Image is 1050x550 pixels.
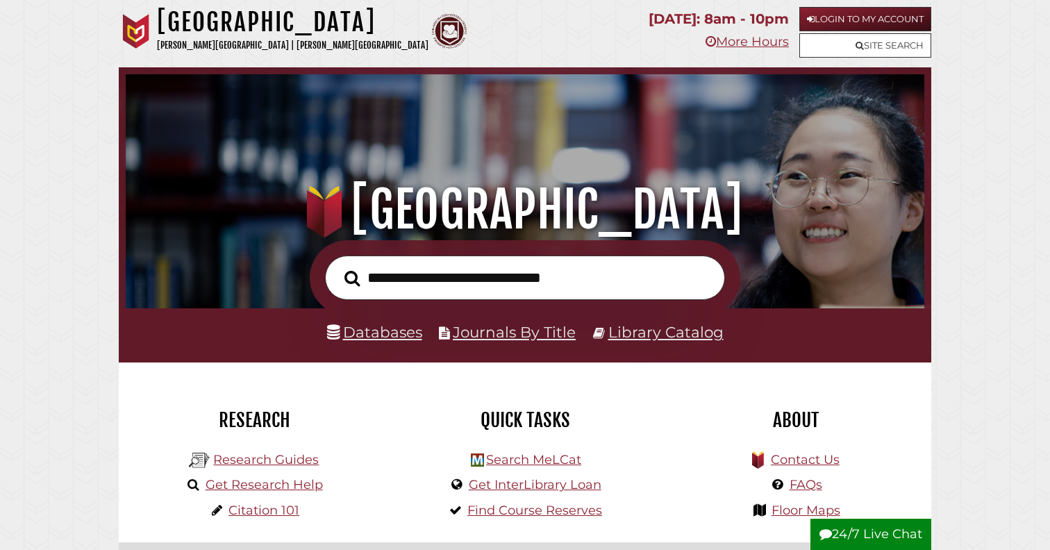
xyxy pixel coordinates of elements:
[157,37,428,53] p: [PERSON_NAME][GEOGRAPHIC_DATA] | [PERSON_NAME][GEOGRAPHIC_DATA]
[206,477,323,492] a: Get Research Help
[344,269,360,286] i: Search
[142,179,909,240] h1: [GEOGRAPHIC_DATA]
[706,34,789,49] a: More Hours
[771,452,840,467] a: Contact Us
[790,477,822,492] a: FAQs
[157,7,428,37] h1: [GEOGRAPHIC_DATA]
[467,503,602,518] a: Find Course Reserves
[608,323,724,341] a: Library Catalog
[772,503,840,518] a: Floor Maps
[213,452,319,467] a: Research Guides
[671,408,921,432] h2: About
[119,14,153,49] img: Calvin University
[471,453,484,467] img: Hekman Library Logo
[799,33,931,58] a: Site Search
[432,14,467,49] img: Calvin Theological Seminary
[453,323,576,341] a: Journals By Title
[799,7,931,31] a: Login to My Account
[228,503,299,518] a: Citation 101
[400,408,650,432] h2: Quick Tasks
[337,267,367,291] button: Search
[129,408,379,432] h2: Research
[189,450,210,471] img: Hekman Library Logo
[469,477,601,492] a: Get InterLibrary Loan
[327,323,422,341] a: Databases
[486,452,581,467] a: Search MeLCat
[649,7,789,31] p: [DATE]: 8am - 10pm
